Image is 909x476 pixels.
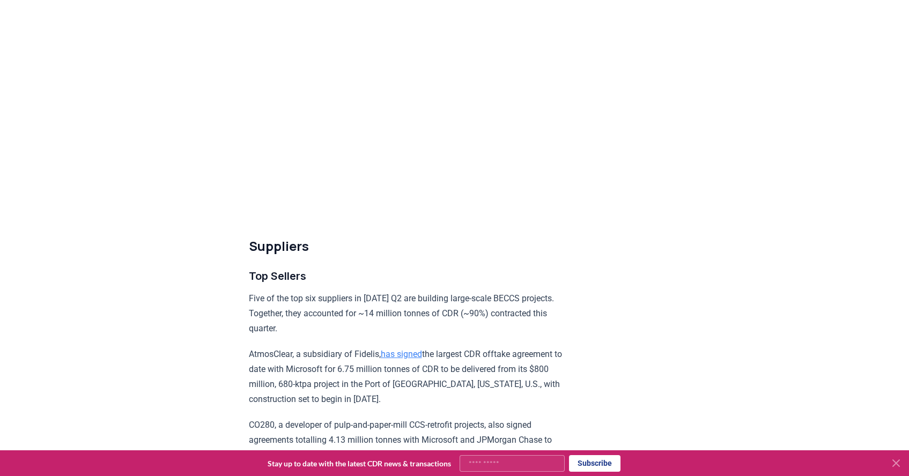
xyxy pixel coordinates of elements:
[249,347,563,407] p: AtmosClear, a subsidiary of Fidelis, the largest CDR offtake agreement to date with Microsoft for...
[533,450,558,460] a: signed
[249,237,563,255] h2: Suppliers
[249,291,563,336] p: Five of the top six suppliers in [DATE] Q2 are building large-scale BECCS projects. Together, the...
[249,267,563,285] h3: Top Sellers
[381,349,422,359] a: has signed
